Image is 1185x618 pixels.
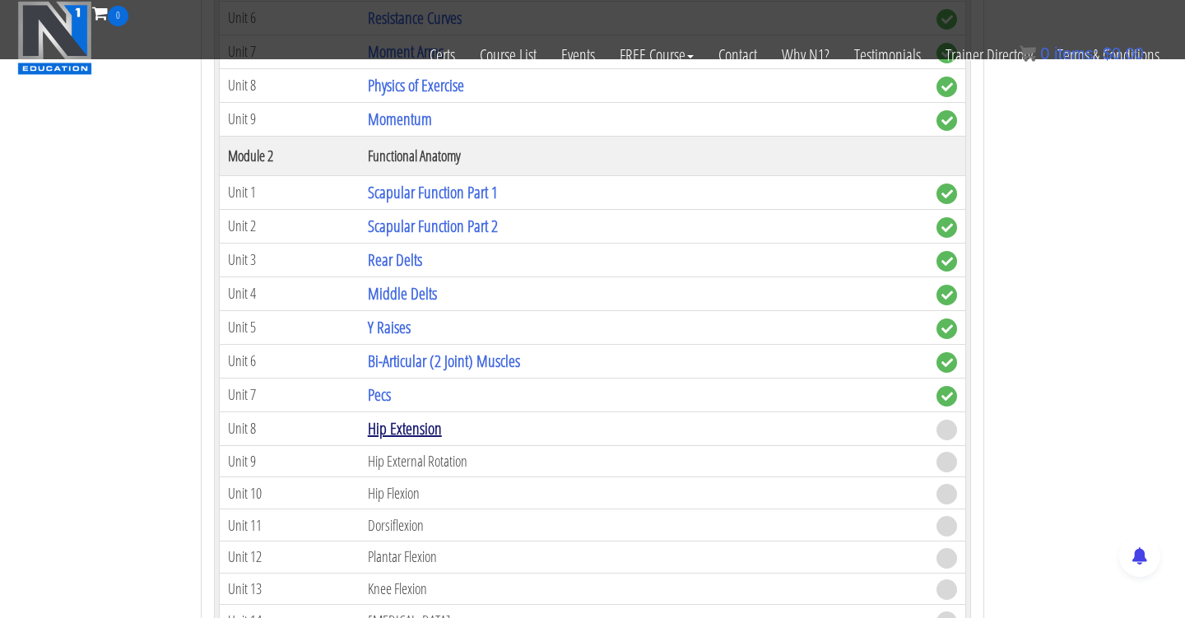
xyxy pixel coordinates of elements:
[220,68,360,102] td: Unit 8
[1040,44,1049,63] span: 0
[936,251,957,272] span: complete
[933,26,1045,84] a: Trainer Directory
[368,316,411,338] a: Y Raises
[360,445,928,477] td: Hip External Rotation
[417,26,467,84] a: Certs
[368,74,464,96] a: Physics of Exercise
[936,77,957,97] span: complete
[220,310,360,344] td: Unit 5
[549,26,607,84] a: Events
[220,573,360,605] td: Unit 13
[220,209,360,243] td: Unit 2
[360,477,928,509] td: Hip Flexion
[936,318,957,339] span: complete
[769,26,842,84] a: Why N1?
[360,541,928,573] td: Plantar Flexion
[220,243,360,276] td: Unit 3
[1020,44,1144,63] a: 0 items: $0.00
[220,276,360,310] td: Unit 4
[936,285,957,305] span: complete
[1054,44,1098,63] span: items:
[220,509,360,541] td: Unit 11
[360,573,928,605] td: Knee Flexion
[368,350,520,372] a: Bi-Articular (2 Joint) Muscles
[368,249,422,271] a: Rear Delts
[220,378,360,411] td: Unit 7
[1020,45,1036,62] img: icon11.png
[607,26,706,84] a: FREE Course
[360,509,928,541] td: Dorsiflexion
[220,411,360,445] td: Unit 8
[368,181,498,203] a: Scapular Function Part 1
[368,417,442,439] a: Hip Extension
[936,110,957,131] span: complete
[1103,44,1112,63] span: $
[467,26,549,84] a: Course List
[842,26,933,84] a: Testimonials
[1045,26,1172,84] a: Terms & Conditions
[706,26,769,84] a: Contact
[108,6,128,26] span: 0
[220,136,360,175] th: Module 2
[368,108,432,130] a: Momentum
[1103,44,1144,63] bdi: 0.00
[368,215,498,237] a: Scapular Function Part 2
[936,217,957,238] span: complete
[368,383,391,406] a: Pecs
[220,477,360,509] td: Unit 10
[936,184,957,204] span: complete
[220,344,360,378] td: Unit 6
[92,2,128,24] a: 0
[936,386,957,407] span: complete
[220,445,360,477] td: Unit 9
[220,541,360,573] td: Unit 12
[17,1,92,75] img: n1-education
[220,175,360,209] td: Unit 1
[936,352,957,373] span: complete
[360,136,928,175] th: Functional Anatomy
[220,102,360,136] td: Unit 9
[368,282,437,304] a: Middle Delts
